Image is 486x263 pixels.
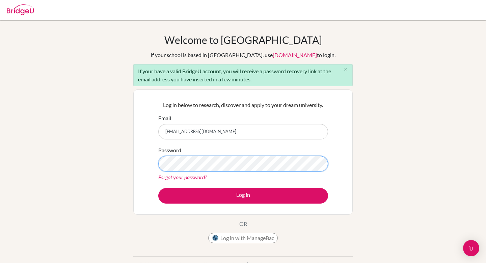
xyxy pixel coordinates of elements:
h1: Welcome to [GEOGRAPHIC_DATA] [164,34,322,46]
div: If your school is based in [GEOGRAPHIC_DATA], use to login. [151,51,335,59]
a: Forgot your password? [158,174,207,180]
button: Log in [158,188,328,204]
label: Email [158,114,171,122]
p: OR [239,220,247,228]
i: close [343,67,348,72]
label: Password [158,146,181,154]
a: [DOMAIN_NAME] [273,52,317,58]
div: Open Intercom Messenger [463,240,479,256]
button: Close [339,64,352,75]
img: Bridge-U [7,4,34,15]
button: Log in with ManageBac [208,233,278,243]
div: If your have a valid BridgeU account, you will receive a password recovery link at the email addr... [133,64,353,86]
p: Log in below to research, discover and apply to your dream university. [158,101,328,109]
